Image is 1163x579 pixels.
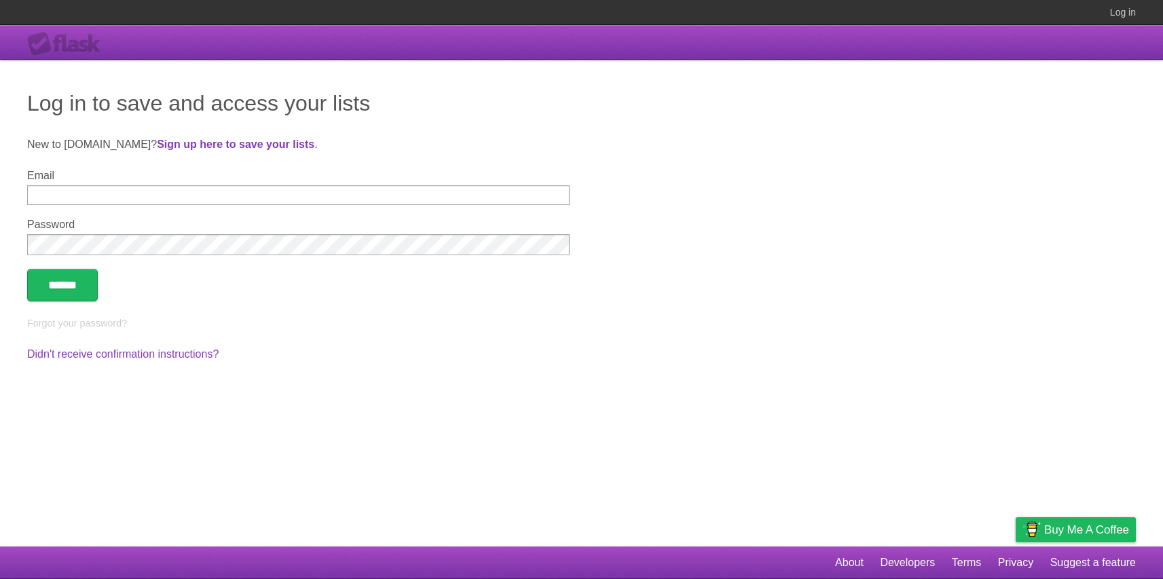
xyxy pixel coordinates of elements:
a: Forgot your password? [27,318,127,329]
h1: Log in to save and access your lists [27,87,1136,119]
a: Terms [952,550,982,576]
a: About [835,550,864,576]
p: New to [DOMAIN_NAME]? . [27,136,1136,153]
label: Email [27,170,570,182]
a: Buy me a coffee [1016,517,1136,542]
a: Developers [880,550,935,576]
span: Buy me a coffee [1044,518,1129,542]
a: Sign up here to save your lists [157,138,314,150]
label: Password [27,219,570,231]
img: Buy me a coffee [1022,518,1041,541]
a: Privacy [998,550,1033,576]
a: Suggest a feature [1050,550,1136,576]
a: Didn't receive confirmation instructions? [27,348,219,360]
div: Flask [27,32,109,56]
